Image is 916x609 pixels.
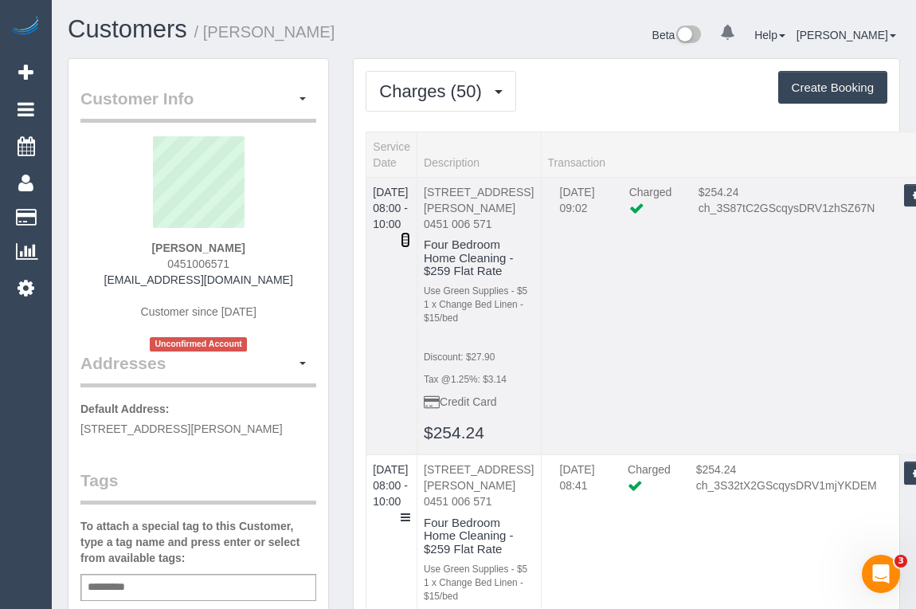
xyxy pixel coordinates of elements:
td: Charged Date [548,184,617,232]
div: Use Green Supplies - $5 [424,563,534,576]
strong: [PERSON_NAME] [151,242,245,254]
span: Charges (50) [379,81,489,101]
span: 0451006571 [167,257,229,270]
h4: Four Bedroom Home Cleaning - $259 Flat Rate [424,238,534,278]
p: [STREET_ADDRESS][PERSON_NAME] 0451 006 571 [424,184,534,232]
td: Description [417,177,541,455]
div: Use Green Supplies - $5 [424,285,534,298]
th: Service Date [366,132,417,177]
img: New interface [675,26,701,46]
p: Credit Card [424,394,534,410]
a: [PERSON_NAME] [797,29,896,41]
a: [EMAIL_ADDRESS][DOMAIN_NAME] [104,273,293,286]
label: Default Address: [80,401,170,417]
a: Customers [68,15,187,43]
button: Create Booking [778,71,887,104]
td: Charge Amount, Transaction Id [684,462,890,509]
button: Charges (50) [366,71,516,112]
span: 3 [894,555,907,568]
small: Tax @1.25%: $3.14 [424,374,507,385]
legend: Customer Info [80,87,316,123]
a: [DATE] 08:00 - 10:00 [373,463,408,508]
span: Customer since [DATE] [141,305,256,318]
a: Help [754,29,785,41]
td: Charged Date [548,462,617,509]
div: 1 x Change Bed Linen - $15/bed [424,576,534,603]
small: / [PERSON_NAME] [194,23,335,41]
p: [STREET_ADDRESS][PERSON_NAME] 0451 006 571 [424,462,534,509]
a: $254.24 [424,423,484,442]
h4: Four Bedroom Home Cleaning - $259 Flat Rate [424,517,534,556]
a: Beta [652,29,702,41]
label: To attach a special tag to this Customer, type a tag name and press enter or select from availabl... [80,518,316,566]
iframe: Intercom live chat [862,555,900,593]
img: Automaid Logo [10,16,41,38]
td: Charge Label [616,462,684,509]
legend: Tags [80,469,316,505]
div: 1 x Change Bed Linen - $15/bed [424,298,534,325]
span: [STREET_ADDRESS][PERSON_NAME] [80,422,283,435]
small: Discount: $27.90 [424,352,495,363]
th: Description [417,132,541,177]
td: Charge Label [617,184,687,232]
td: Charge Amount, Transaction Id [687,184,889,232]
td: Service Date [366,177,417,455]
span: Unconfirmed Account [150,337,247,351]
a: [DATE] 08:00 - 10:00 [373,186,408,230]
